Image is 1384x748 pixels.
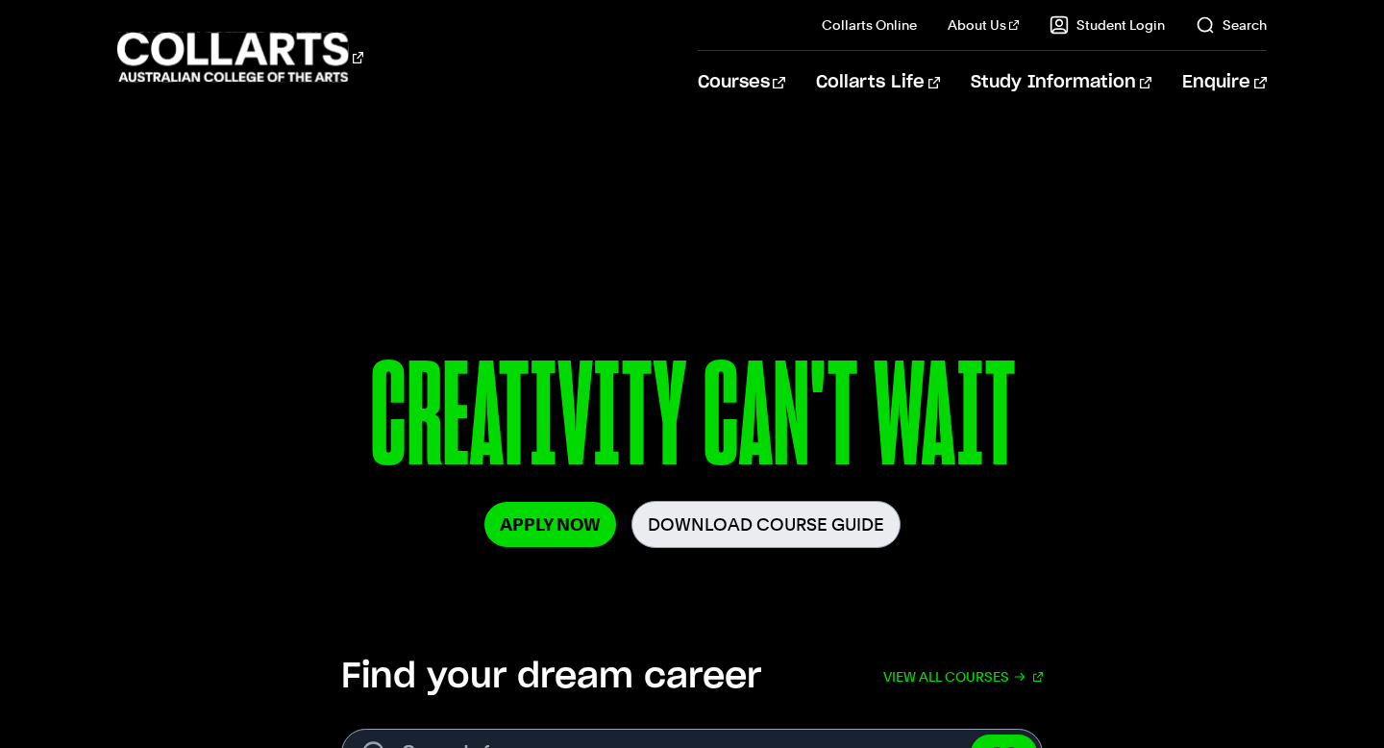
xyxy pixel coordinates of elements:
[1050,15,1165,35] a: Student Login
[117,342,1266,501] p: CREATIVITY CAN'T WAIT
[484,502,616,547] a: Apply Now
[117,30,363,85] div: Go to homepage
[948,15,1019,35] a: About Us
[971,51,1151,114] a: Study Information
[631,501,901,548] a: Download Course Guide
[1196,15,1267,35] a: Search
[822,15,917,35] a: Collarts Online
[816,51,940,114] a: Collarts Life
[341,656,761,698] h2: Find your dream career
[1182,51,1266,114] a: Enquire
[698,51,785,114] a: Courses
[883,656,1043,698] a: View all courses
